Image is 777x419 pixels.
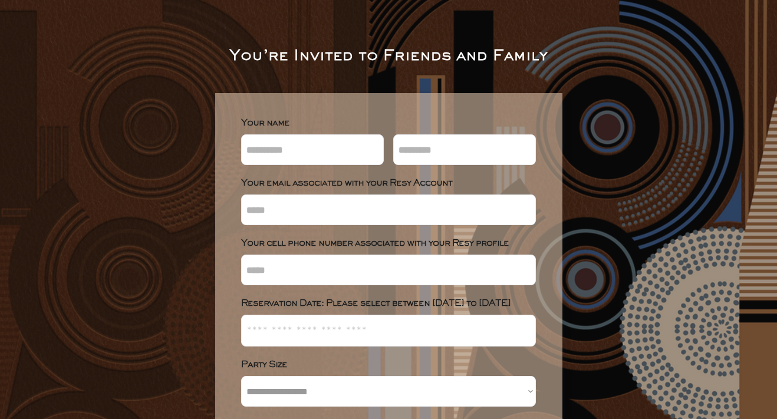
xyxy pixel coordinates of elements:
[241,239,536,248] div: Your cell phone number associated with your Resy profile
[229,50,548,64] div: You’re Invited to Friends and Family
[241,361,536,369] div: Party Size
[241,119,536,127] div: Your name
[241,179,536,187] div: Your email associated with your Resy Account
[241,299,536,308] div: Reservation Date: Please select between [DATE] to [DATE]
